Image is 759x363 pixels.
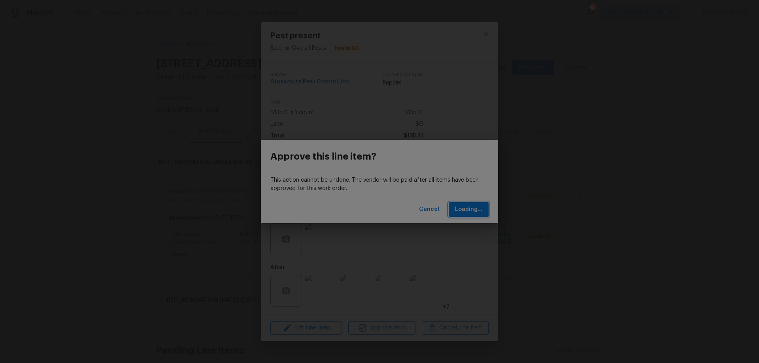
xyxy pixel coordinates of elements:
span: Cancel [419,205,439,214]
button: Loading... [449,202,489,217]
button: Cancel [416,202,442,217]
span: Loading... [455,205,482,214]
h3: Approve this line item? [270,151,376,162]
p: This action cannot be undone. The vendor will be paid after all items have been approved for this... [270,176,489,193]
